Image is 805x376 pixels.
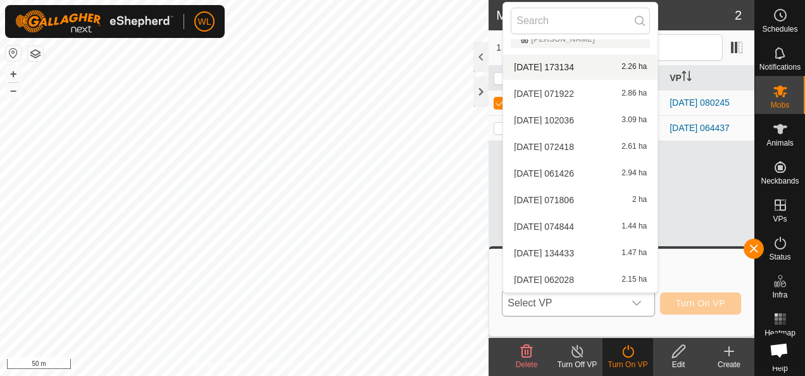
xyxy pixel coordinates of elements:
span: 1.44 ha [621,222,647,231]
div: Turn On VP [602,359,653,370]
span: 2 [735,6,742,25]
span: Select VP [502,291,623,316]
p-sorticon: Activate to sort [682,73,692,83]
li: 2025-08-13 102036 [503,108,658,133]
span: Heatmap [764,329,796,337]
span: 2.86 ha [621,89,647,98]
a: Privacy Policy [194,360,242,371]
a: [DATE] 064437 [670,123,730,133]
div: Create [704,359,754,370]
span: Turn On VP [676,298,725,308]
div: [PERSON_NAME] [521,35,640,43]
span: WL [198,15,211,28]
li: 2025-08-12 071922 [503,81,658,106]
span: Delete [516,360,538,369]
span: [DATE] 062028 [514,275,574,284]
th: VP [665,66,754,91]
li: 2025-08-25 062028 [503,267,658,292]
span: 2 ha [632,196,647,204]
a: Contact Us [257,360,294,371]
button: + [6,66,21,82]
span: [DATE] 074844 [514,222,574,231]
span: Animals [766,139,794,147]
div: Edit [653,359,704,370]
a: [DATE] 080245 [670,97,730,108]
span: 2.26 ha [621,63,647,72]
span: [DATE] 173134 [514,63,574,72]
span: Notifications [759,63,801,71]
span: [DATE] 134433 [514,249,574,258]
span: 1 selected [496,41,569,54]
span: Mobs [771,101,789,109]
h2: Mobs [496,8,735,23]
span: [DATE] 061426 [514,169,574,178]
span: [DATE] 071806 [514,196,574,204]
div: dropdown trigger [624,291,649,316]
li: 2025-08-21 074844 [503,214,658,239]
button: Reset Map [6,46,21,61]
li: 2025-08-22 134433 [503,241,658,266]
li: 2025-08-19 061426 [503,161,658,186]
span: 2.61 ha [621,142,647,151]
span: Schedules [762,25,797,33]
span: 3.09 ha [621,116,647,125]
span: Neckbands [761,177,799,185]
span: [DATE] 102036 [514,116,574,125]
button: Turn On VP [660,292,741,315]
span: Infra [772,291,787,299]
li: 2025-08-09 173134 [503,54,658,80]
span: Status [769,253,790,261]
span: [DATE] 071922 [514,89,574,98]
span: VPs [773,215,787,223]
button: – [6,83,21,98]
span: 2.94 ha [621,169,647,178]
span: Help [772,365,788,372]
li: 2025-08-21 071806 [503,187,658,213]
span: [DATE] 072418 [514,142,574,151]
li: 2025-08-16 072418 [503,134,658,160]
div: Open chat [762,333,796,367]
input: Search [511,8,650,34]
img: Gallagher Logo [15,10,173,33]
span: 1.47 ha [621,249,647,258]
button: Map Layers [28,46,43,61]
div: Turn Off VP [552,359,602,370]
span: 2.15 ha [621,275,647,284]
